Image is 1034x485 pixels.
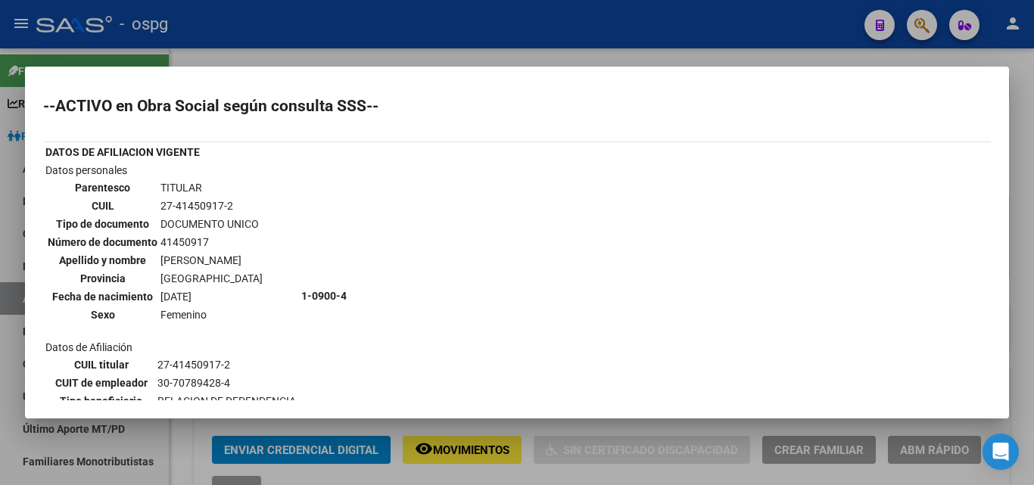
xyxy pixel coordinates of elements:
th: Número de documento [47,234,158,250]
th: CUIL titular [47,356,155,373]
td: DOCUMENTO UNICO [160,216,263,232]
div: Open Intercom Messenger [983,434,1019,470]
th: Parentesco [47,179,158,196]
td: [PERSON_NAME] [160,252,263,269]
td: 41450917 [160,234,263,250]
h2: --ACTIVO en Obra Social según consulta SSS-- [43,98,991,113]
b: 1-0900-4 [301,290,347,302]
th: Tipo beneficiario [47,393,155,409]
td: [DATE] [160,288,263,305]
td: Femenino [160,306,263,323]
td: RELACION DE DEPENDENCIA [157,393,297,409]
td: TITULAR [160,179,263,196]
th: Sexo [47,306,158,323]
td: [GEOGRAPHIC_DATA] [160,270,263,287]
th: CUIT de empleador [47,375,155,391]
th: Provincia [47,270,158,287]
b: DATOS DE AFILIACION VIGENTE [45,146,200,158]
td: Datos personales Datos de Afiliación [45,162,299,430]
th: CUIL [47,197,158,214]
td: 27-41450917-2 [157,356,297,373]
th: Tipo de documento [47,216,158,232]
td: 27-41450917-2 [160,197,263,214]
th: Fecha de nacimiento [47,288,158,305]
td: 30-70789428-4 [157,375,297,391]
th: Apellido y nombre [47,252,158,269]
